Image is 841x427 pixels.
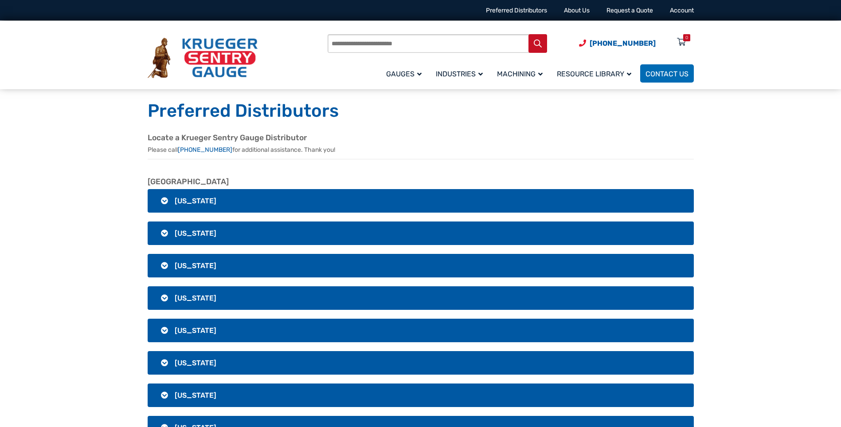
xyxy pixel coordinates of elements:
[579,38,656,49] a: Phone Number (920) 434-8860
[670,7,694,14] a: Account
[386,70,422,78] span: Gauges
[148,133,694,143] h2: Locate a Krueger Sentry Gauge Distributor
[552,63,640,84] a: Resource Library
[436,70,483,78] span: Industries
[175,391,216,399] span: [US_STATE]
[175,197,216,205] span: [US_STATE]
[148,100,694,122] h1: Preferred Distributors
[564,7,590,14] a: About Us
[685,34,688,41] div: 0
[645,70,688,78] span: Contact Us
[178,146,232,154] a: [PHONE_NUMBER]
[486,7,547,14] a: Preferred Distributors
[640,64,694,83] a: Contact Us
[148,38,258,79] img: Krueger Sentry Gauge
[175,326,216,335] span: [US_STATE]
[175,294,216,302] span: [US_STATE]
[148,145,694,154] p: Please call for additional assistance. Thank you!
[557,70,631,78] span: Resource Library
[175,229,216,237] span: [US_STATE]
[175,359,216,367] span: [US_STATE]
[175,261,216,270] span: [US_STATE]
[148,177,694,187] h2: [GEOGRAPHIC_DATA]
[497,70,543,78] span: Machining
[430,63,492,84] a: Industries
[492,63,552,84] a: Machining
[381,63,430,84] a: Gauges
[590,39,656,47] span: [PHONE_NUMBER]
[606,7,653,14] a: Request a Quote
